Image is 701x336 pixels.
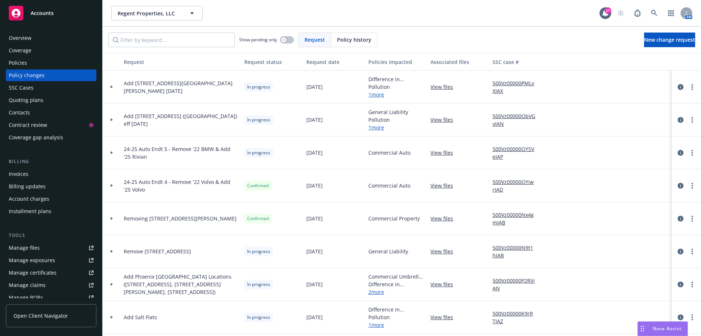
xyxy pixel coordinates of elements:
span: Add Phoenix [GEOGRAPHIC_DATA] Locations ([STREET_ADDRESS], [STREET_ADDRESS][PERSON_NAME], [STREET... [124,273,238,296]
button: Request [121,53,241,71]
span: In progress [247,84,270,90]
a: circleInformation [676,181,685,190]
a: Manage certificates [6,267,96,279]
div: Request status [244,58,300,66]
div: Toggle Row Expanded [103,301,121,334]
div: Toggle Row Expanded [103,235,121,268]
div: Manage files [9,242,40,254]
div: Drag to move [638,322,647,336]
span: Commercial Umbrella - Salt Flats [368,273,425,280]
div: Invoices [9,168,28,180]
a: 2 more [368,288,425,296]
a: Manage files [6,242,96,254]
a: Overview [6,32,96,44]
span: Accounts [31,10,54,16]
a: 500Vz00000OYiwrIAD [493,178,541,193]
div: Associated files [430,58,487,66]
div: 17 [605,7,611,14]
span: Commercial Property [368,215,420,222]
span: Difference in Conditions - DIC EQ ($40M DTSD) [368,306,425,313]
span: 24-25 Auto Endt 4 - Remove '22 Volvo & Add '25 Volvo [124,178,238,193]
div: Policies [9,57,27,69]
a: more [688,280,697,289]
span: General Liability [368,248,408,255]
div: Toggle Row Expanded [103,169,121,202]
span: Commercial Auto [368,182,410,189]
span: Confirmed [247,215,269,222]
span: Remove [STREET_ADDRESS] [124,248,191,255]
span: [DATE] [306,280,323,288]
button: Request status [241,53,303,71]
div: Account charges [9,193,49,205]
div: Toggle Row Expanded [103,136,121,169]
a: 1 more [368,321,425,329]
a: Quoting plans [6,94,96,106]
a: View files [430,280,459,288]
a: 500Vz00000OYSVeIAP [493,145,541,161]
a: 500Vz00000Nx4gmIAB [493,211,541,226]
span: 24-25 Auto Endt 5 - Remove '22 BMW & Add '25 Rivian [124,145,238,161]
a: Report a Bug [630,6,645,20]
span: Difference in Conditions - DIC EQ ($40M DTSD) [368,75,425,83]
a: Coverage gap analysis [6,132,96,143]
span: Open Client Navigator [14,312,68,320]
a: more [688,148,697,157]
a: more [688,181,697,190]
a: View files [430,182,459,189]
span: [DATE] [306,182,323,189]
span: Regent Properties, LLC [118,10,181,17]
span: [DATE] [306,215,323,222]
div: Tools [6,232,96,239]
span: Policy history [337,36,371,44]
span: Pollution [368,313,425,321]
a: Manage claims [6,279,96,291]
a: View files [430,215,459,222]
a: 500Vz00000PMLvXIAX [493,79,541,95]
span: [DATE] [306,149,323,156]
a: circleInformation [676,83,685,91]
span: Difference in Conditions - DIC EQ ($40M DTSD) [368,280,425,288]
a: View files [430,149,459,156]
a: Policy changes [6,69,96,81]
a: New change request [644,33,695,47]
span: [DATE] [306,313,323,321]
div: Policy changes [9,69,45,81]
a: circleInformation [676,148,685,157]
button: Regent Properties, LLC [111,6,203,20]
a: 1 more [368,124,408,131]
a: more [688,83,697,91]
a: Manage exposures [6,254,96,266]
span: General Liability [368,108,408,116]
div: Contract review [9,119,47,131]
div: Request date [306,58,363,66]
a: Accounts [6,3,96,23]
a: more [688,116,697,124]
span: In progress [247,314,270,321]
a: circleInformation [676,313,685,322]
span: Add Salt Flats [124,313,157,321]
a: View files [430,83,459,91]
span: In progress [247,117,270,123]
a: circleInformation [676,116,685,124]
button: SSC case # [490,53,544,71]
span: Nova Assist [653,325,682,332]
a: circleInformation [676,214,685,223]
a: Account charges [6,193,96,205]
div: Manage certificates [9,267,57,279]
span: Pollution [368,116,408,124]
span: Show pending only [239,37,277,43]
span: In progress [247,150,270,156]
div: Contacts [9,107,30,118]
a: 500Vz00000ObVGvIAN [493,112,541,128]
span: Confirmed [247,182,269,189]
a: circleInformation [676,280,685,289]
a: View files [430,248,459,255]
a: Switch app [664,6,678,20]
span: Pollution [368,83,425,91]
a: 500Vz00000P2RIjIAN [493,277,541,292]
div: Billing [6,158,96,165]
div: Toggle Row Expanded [103,268,121,301]
div: Coverage gap analysis [9,132,63,143]
div: Installment plans [9,205,51,217]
